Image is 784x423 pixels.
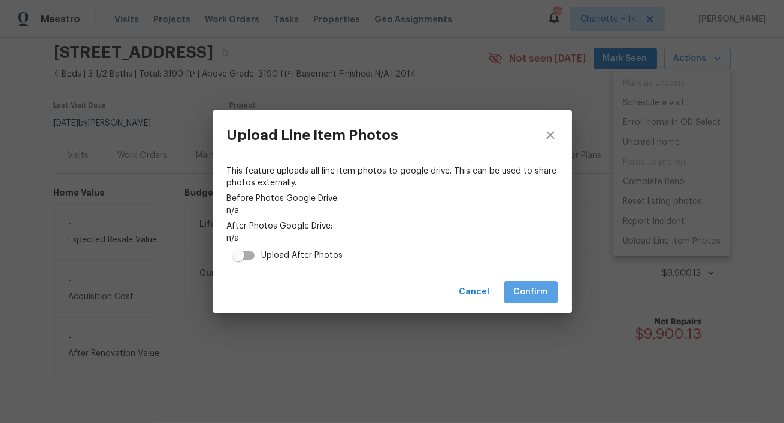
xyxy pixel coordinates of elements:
button: Confirm [504,281,558,303]
span: Cancel [459,285,490,300]
div: n/a n/a [227,165,558,267]
button: Cancel [455,281,495,303]
div: Upload After Photos [262,249,343,261]
button: close [529,110,572,160]
h3: Upload Line Item Photos [227,127,399,144]
span: Before Photos Google Drive: [227,193,558,205]
span: This feature uploads all line item photos to google drive. This can be used to share photos exter... [227,165,558,189]
span: Confirm [514,285,548,300]
span: After Photos Google Drive: [227,220,558,232]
